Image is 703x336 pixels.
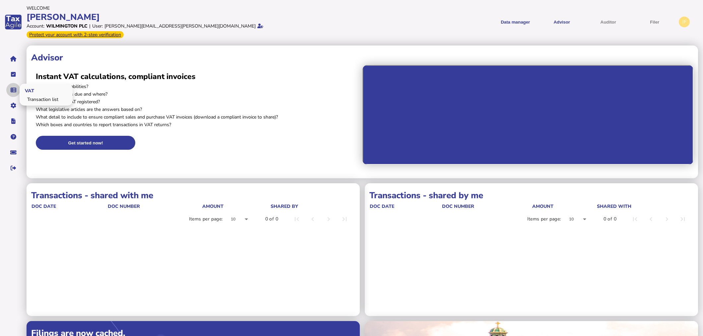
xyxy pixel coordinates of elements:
[527,216,561,222] div: Items per page:
[265,216,278,222] div: 0 of 0
[6,130,20,144] button: Help pages
[597,203,692,210] div: shared with
[36,136,135,150] button: Get started now!
[494,14,536,30] button: Shows a dropdown of Data manager options
[353,14,676,30] menu: navigate products
[36,122,358,128] p: Which boxes and countries to report transactions in VAT returns?
[442,203,532,210] div: doc number
[31,52,693,63] h1: Advisor
[104,23,256,29] div: [PERSON_NAME][EMAIL_ADDRESS][PERSON_NAME][DOMAIN_NAME]
[202,203,224,210] div: Amount
[271,203,298,210] div: shared by
[587,14,629,30] button: Auditor
[27,11,350,23] div: [PERSON_NAME]
[89,23,91,29] div: |
[31,190,355,201] h1: Transactions - shared with me
[108,203,140,210] div: doc number
[108,203,202,210] div: doc number
[6,83,20,97] button: Data manager
[370,203,394,210] div: doc date
[634,14,675,30] button: Filer
[32,203,56,210] div: doc date
[36,106,358,113] p: What legislative articles are the answers based on?
[32,203,107,210] div: doc date
[6,99,20,113] button: Manage settings
[189,216,223,222] div: Items per page:
[442,203,474,210] div: doc number
[541,14,583,30] button: Shows a dropdown of VAT Advisor options
[36,83,358,90] p: Who holds the liabilities?
[271,203,353,210] div: shared by
[679,17,690,28] div: Profile settings
[92,23,103,29] div: User:
[46,23,88,29] div: Wilmington Plc
[6,114,20,128] button: Developer hub links
[532,203,596,210] div: Amount
[36,71,358,82] h2: Instant VAT calculations, compliant invoices
[369,190,693,201] h1: Transactions - shared by me
[27,31,124,38] div: From Oct 1, 2025, 2-step verification will be required to login. Set it up now...
[20,82,37,98] span: VAT
[36,114,358,120] p: What detail to include to ensure compliant sales and purchase VAT invoices (download a compliant ...
[370,203,441,210] div: doc date
[6,145,20,159] button: Raise a support ticket
[604,216,616,222] div: 0 of 0
[36,99,358,105] p: Should you be VAT registered?
[27,23,44,29] div: Account:
[257,24,263,28] i: Email verified
[532,203,553,210] div: Amount
[36,91,358,97] p: How much VAT is due and where?
[6,161,20,175] button: Sign out
[21,94,72,105] a: Transaction list
[6,67,20,81] button: Tasks
[597,203,631,210] div: shared with
[362,65,694,165] iframe: Advisor intro
[27,5,350,11] div: Welcome
[6,52,20,66] button: Home
[202,203,270,210] div: Amount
